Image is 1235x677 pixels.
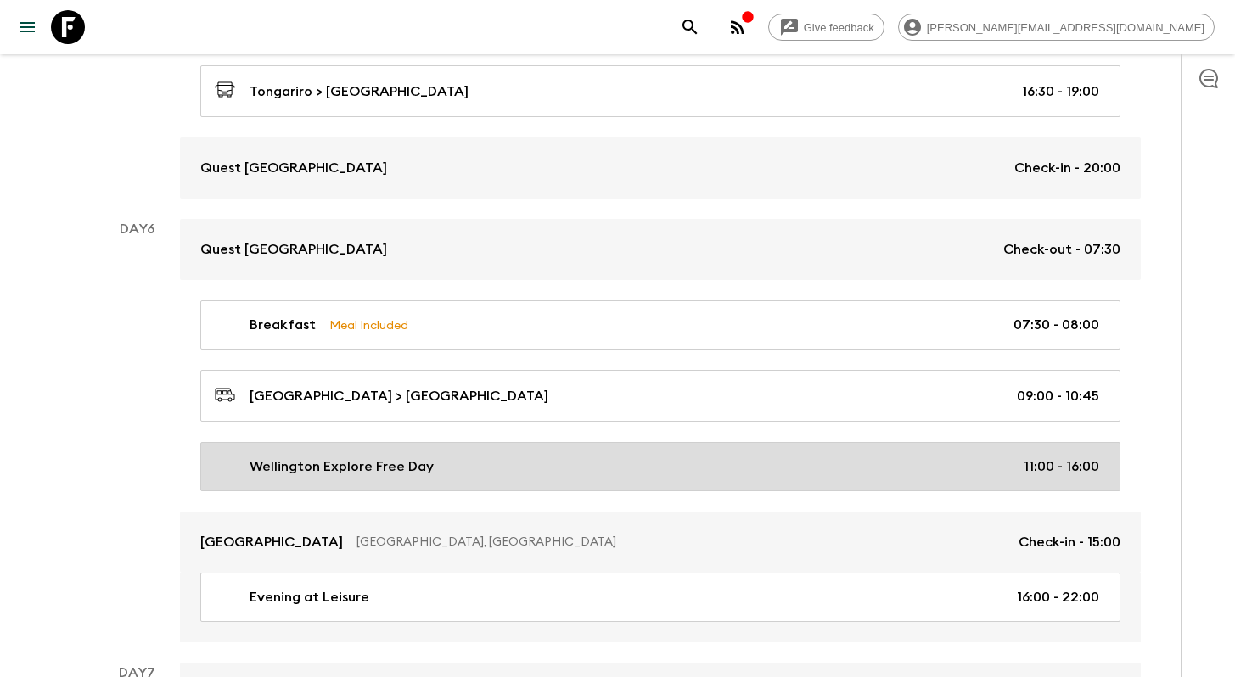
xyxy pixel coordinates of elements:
button: search adventures [673,10,707,44]
p: 11:00 - 16:00 [1024,456,1099,477]
p: 16:00 - 22:00 [1017,587,1099,607]
p: Check-out - 07:30 [1003,239,1120,260]
span: Give feedback [794,21,884,34]
a: Quest [GEOGRAPHIC_DATA]Check-in - 20:00 [180,137,1141,199]
p: [GEOGRAPHIC_DATA], [GEOGRAPHIC_DATA] [356,534,1005,551]
a: BreakfastMeal Included07:30 - 08:00 [200,300,1120,350]
p: Check-in - 15:00 [1019,532,1120,552]
p: 16:30 - 19:00 [1022,81,1099,102]
p: [GEOGRAPHIC_DATA] [200,532,343,552]
p: Quest [GEOGRAPHIC_DATA] [200,158,387,178]
span: [PERSON_NAME][EMAIL_ADDRESS][DOMAIN_NAME] [918,21,1214,34]
a: Tongariro > [GEOGRAPHIC_DATA]16:30 - 19:00 [200,65,1120,117]
p: Day 6 [95,219,180,239]
p: Wellington Explore Free Day [250,456,434,477]
a: Give feedback [768,14,884,41]
p: [GEOGRAPHIC_DATA] > [GEOGRAPHIC_DATA] [250,386,548,406]
p: Evening at Leisure [250,587,369,607]
a: Quest [GEOGRAPHIC_DATA]Check-out - 07:30 [180,219,1141,280]
p: Tongariro > [GEOGRAPHIC_DATA] [250,81,469,102]
p: 09:00 - 10:45 [1017,386,1099,406]
p: 07:30 - 08:00 [1013,315,1099,335]
p: Meal Included [329,316,408,334]
p: Breakfast [250,315,316,335]
a: Evening at Leisure16:00 - 22:00 [200,573,1120,622]
a: [GEOGRAPHIC_DATA] > [GEOGRAPHIC_DATA]09:00 - 10:45 [200,370,1120,422]
a: [GEOGRAPHIC_DATA][GEOGRAPHIC_DATA], [GEOGRAPHIC_DATA]Check-in - 15:00 [180,512,1141,573]
button: menu [10,10,44,44]
a: Wellington Explore Free Day11:00 - 16:00 [200,442,1120,491]
div: [PERSON_NAME][EMAIL_ADDRESS][DOMAIN_NAME] [898,14,1215,41]
p: Check-in - 20:00 [1014,158,1120,178]
p: Quest [GEOGRAPHIC_DATA] [200,239,387,260]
